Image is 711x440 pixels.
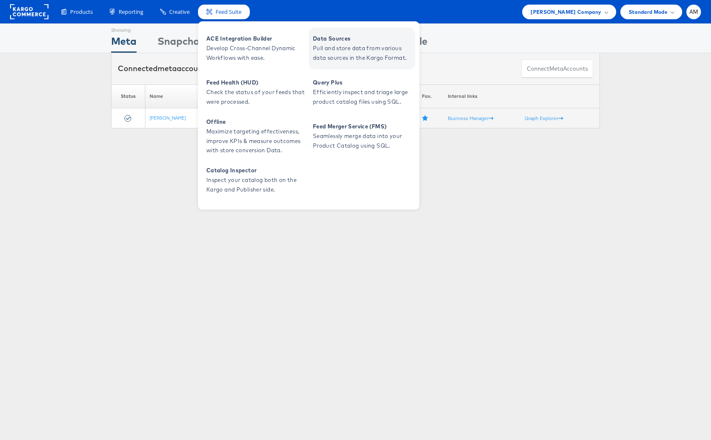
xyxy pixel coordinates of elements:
a: Business Manager [448,115,493,121]
span: Creative [169,8,190,16]
span: Feed Suite [216,8,241,16]
span: Pull and store data from various data sources in the Kargo Format. [313,43,413,63]
span: AM [689,9,698,15]
span: Offline [206,117,307,127]
a: Query Plus Efficiently inspect and triage large product catalog files using SQL. [309,72,415,113]
span: Reporting [119,8,143,16]
span: ACE Integration Builder [206,34,307,43]
span: Data Sources [313,34,413,43]
div: Showing [111,24,137,34]
a: Catalog Inspector Inspect your catalog both on the Kargo and Publisher side. [202,159,309,201]
span: Check the status of your feeds that were processed. [206,87,307,107]
div: Snapchat [157,34,204,53]
span: [PERSON_NAME] Company [531,8,601,16]
div: Meta [111,34,137,53]
a: Data Sources Pull and store data from various data sources in the Kargo Format. [309,28,415,69]
span: Products [70,8,93,16]
div: Connected accounts [118,63,210,74]
span: Catalog Inspector [206,166,307,175]
a: ACE Integration Builder Develop Cross-Channel Dynamic Workflows with ease. [202,28,309,69]
a: Graph Explorer [525,115,563,121]
th: Status [112,84,145,108]
span: Maximize targeting effectiveness, improve KPIs & measure outcomes with store conversion Data. [206,127,307,155]
span: Inspect your catalog both on the Kargo and Publisher side. [206,175,307,194]
span: Feed Health (HUD) [206,78,307,87]
button: ConnectmetaAccounts [521,59,593,78]
span: Standard Mode [629,8,668,16]
a: [PERSON_NAME] [150,115,186,121]
span: Develop Cross-Channel Dynamic Workflows with ease. [206,43,307,63]
th: Name [145,84,238,108]
span: Query Plus [313,78,413,87]
a: Feed Health (HUD) Check the status of your feeds that were processed. [202,72,309,113]
span: Feed Merger Service (FMS) [313,122,413,131]
span: Seamlessly merge data into your Product Catalog using SQL. [313,131,413,151]
a: Offline Maximize targeting effectiveness, improve KPIs & measure outcomes with store conversion D... [202,115,309,157]
span: meta [549,65,563,73]
span: meta [157,64,177,73]
a: Feed Merger Service (FMS) Seamlessly merge data into your Product Catalog using SQL. [309,115,415,157]
span: Efficiently inspect and triage large product catalog files using SQL. [313,87,413,107]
